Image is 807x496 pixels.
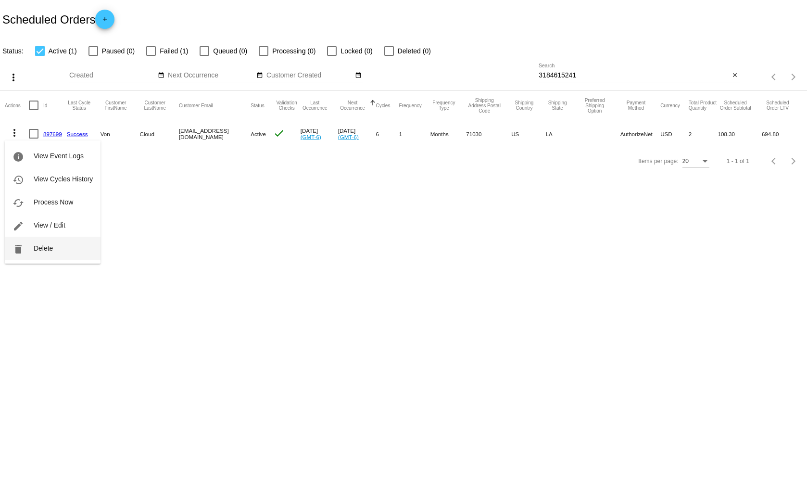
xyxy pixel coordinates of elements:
[13,174,24,186] mat-icon: history
[13,151,24,163] mat-icon: info
[13,197,24,209] mat-icon: cached
[13,243,24,255] mat-icon: delete
[34,175,93,183] span: View Cycles History
[34,221,65,229] span: View / Edit
[13,220,24,232] mat-icon: edit
[34,244,53,252] span: Delete
[34,152,84,160] span: View Event Logs
[34,198,73,206] span: Process Now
